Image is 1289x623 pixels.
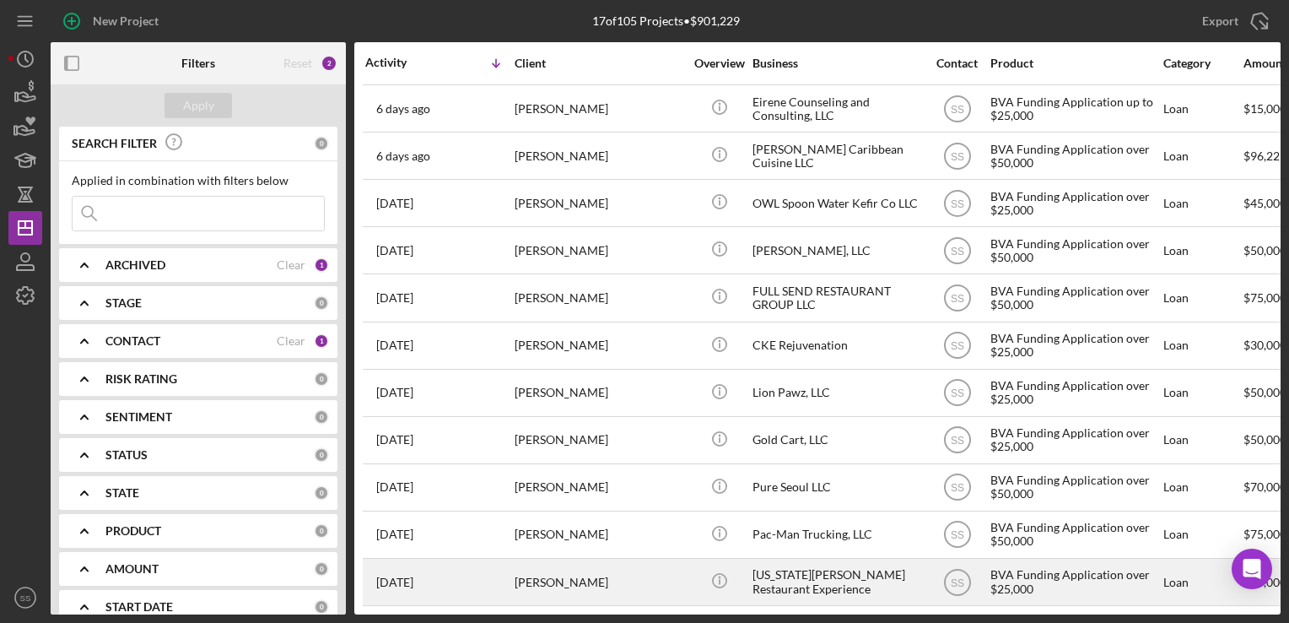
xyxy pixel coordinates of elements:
[105,334,160,348] b: CONTACT
[314,523,329,539] div: 0
[1202,4,1238,38] div: Export
[950,245,963,257] text: SS
[515,465,683,510] div: [PERSON_NAME]
[376,528,413,541] time: 2025-06-26 23:00
[105,296,142,310] b: STAGE
[1163,181,1242,225] div: Loan
[752,418,921,463] div: Gold Cart, LLC
[376,339,413,352] time: 2025-07-14 22:07
[376,433,413,447] time: 2025-07-08 16:45
[950,387,963,399] text: SS
[1163,57,1242,70] div: Category
[515,418,683,463] div: [PERSON_NAME]
[93,4,159,38] div: New Project
[1163,133,1242,178] div: Loan
[950,293,963,305] text: SS
[752,323,921,368] div: CKE Rejuvenation
[515,323,683,368] div: [PERSON_NAME]
[105,410,172,424] b: SENTIMENT
[1163,465,1242,510] div: Loan
[990,371,1159,415] div: BVA Funding Application over $25,000
[365,56,440,69] div: Activity
[314,599,329,615] div: 0
[752,512,921,557] div: Pac-Man Trucking, LLC
[752,133,921,178] div: [PERSON_NAME] Caribbean Cuisine LLC
[1163,371,1242,415] div: Loan
[277,258,305,272] div: Clear
[752,275,921,320] div: FULL SEND RESTAURANT GROUP LLC
[515,57,683,70] div: Client
[376,386,413,399] time: 2025-07-08 17:47
[1163,275,1242,320] div: Loan
[314,485,329,501] div: 0
[950,103,963,115] text: SS
[950,150,963,162] text: SS
[1185,4,1281,38] button: Export
[314,333,329,349] div: 1
[990,323,1159,368] div: BVA Funding Application over $25,000
[515,181,683,225] div: [PERSON_NAME]
[925,57,989,70] div: Contact
[105,486,139,500] b: STATE
[8,581,42,615] button: SS
[164,93,232,118] button: Apply
[105,524,161,538] b: PRODUCT
[990,86,1159,131] div: BVA Funding Application up to $25,000
[990,57,1159,70] div: Product
[990,465,1159,510] div: BVA Funding Application over $50,000
[990,275,1159,320] div: BVA Funding Application over $50,000
[314,447,329,463] div: 0
[752,228,921,273] div: [PERSON_NAME], LLC
[20,593,31,603] text: SS
[181,57,215,70] b: Filters
[72,137,157,150] b: SEARCH FILTER
[950,198,963,209] text: SS
[515,560,683,604] div: [PERSON_NAME]
[515,86,683,131] div: [PERSON_NAME]
[105,600,173,614] b: START DATE
[990,133,1159,178] div: BVA Funding Application over $50,000
[515,275,683,320] div: [PERSON_NAME]
[950,482,963,494] text: SS
[950,577,963,588] text: SS
[314,257,329,273] div: 1
[314,561,329,577] div: 0
[515,512,683,557] div: [PERSON_NAME]
[105,258,165,272] b: ARCHIVED
[990,512,1159,557] div: BVA Funding Application over $50,000
[376,291,413,305] time: 2025-07-17 14:10
[314,136,329,151] div: 0
[314,371,329,387] div: 0
[950,340,963,352] text: SS
[752,371,921,415] div: Lion Pawz, LLC
[283,57,312,70] div: Reset
[376,480,413,494] time: 2025-07-07 19:19
[314,295,329,311] div: 0
[277,334,305,348] div: Clear
[515,133,683,178] div: [PERSON_NAME]
[1232,549,1272,589] div: Open Intercom Messenger
[592,14,740,28] div: 17 of 105 Projects • $901,229
[990,418,1159,463] div: BVA Funding Application over $25,000
[1163,560,1242,604] div: Loan
[950,435,963,447] text: SS
[1163,512,1242,557] div: Loan
[990,560,1159,604] div: BVA Funding Application over $25,000
[105,448,148,462] b: STATUS
[990,181,1159,225] div: BVA Funding Application over $25,000
[321,55,337,72] div: 2
[1163,228,1242,273] div: Loan
[72,174,325,187] div: Applied in combination with filters below
[1163,418,1242,463] div: Loan
[752,560,921,604] div: [US_STATE][PERSON_NAME] Restaurant Experience
[950,529,963,541] text: SS
[752,181,921,225] div: OWL Spoon Water Kefir Co LLC
[376,149,430,163] time: 2025-08-12 16:47
[376,197,413,210] time: 2025-08-04 19:12
[105,372,177,386] b: RISK RATING
[376,244,413,257] time: 2025-07-21 10:06
[183,93,214,118] div: Apply
[515,371,683,415] div: [PERSON_NAME]
[314,409,329,425] div: 0
[376,102,430,116] time: 2025-08-12 17:38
